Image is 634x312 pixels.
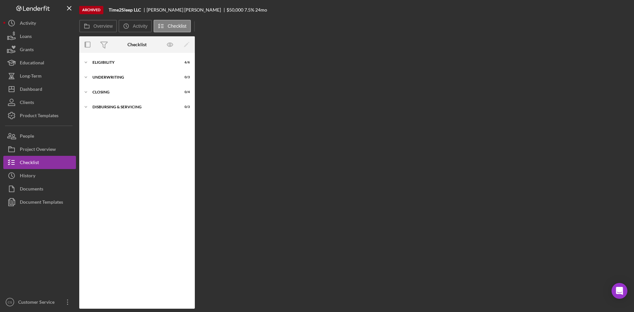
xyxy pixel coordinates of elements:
[20,83,42,97] div: Dashboard
[3,56,76,69] button: Educational
[3,109,76,122] button: Product Templates
[244,7,254,13] div: 7.5 %
[20,69,42,84] div: Long-Term
[20,195,63,210] div: Document Templates
[92,60,173,64] div: Eligibility
[20,30,32,45] div: Loans
[178,60,190,64] div: 6 / 6
[227,7,243,13] div: $50,000
[3,30,76,43] button: Loans
[8,300,12,304] text: CS
[119,20,152,32] button: Activity
[92,75,173,79] div: Underwriting
[3,83,76,96] button: Dashboard
[3,182,76,195] button: Documents
[20,129,34,144] div: People
[3,17,76,30] button: Activity
[255,7,267,13] div: 24 mo
[79,20,117,32] button: Overview
[612,283,627,299] div: Open Intercom Messenger
[178,75,190,79] div: 0 / 3
[20,56,44,71] div: Educational
[168,23,187,29] label: Checklist
[3,195,76,209] button: Document Templates
[92,90,173,94] div: Closing
[3,295,76,309] button: CSCustomer Service
[20,182,43,197] div: Documents
[20,43,34,58] div: Grants
[20,156,39,171] div: Checklist
[3,96,76,109] button: Clients
[3,43,76,56] button: Grants
[3,143,76,156] button: Project Overview
[154,20,191,32] button: Checklist
[20,169,35,184] div: History
[20,96,34,111] div: Clients
[79,6,103,14] div: Archived
[178,90,190,94] div: 0 / 4
[178,105,190,109] div: 0 / 3
[93,23,113,29] label: Overview
[3,129,76,143] button: People
[20,143,56,157] div: Project Overview
[3,69,76,83] button: Long-Term
[3,156,76,169] button: Checklist
[92,105,173,109] div: Disbursing & Servicing
[109,7,141,13] b: Time2Sleep LLC
[127,42,147,47] div: Checklist
[17,295,59,310] div: Customer Service
[133,23,147,29] label: Activity
[20,109,58,124] div: Product Templates
[147,7,227,13] div: [PERSON_NAME] [PERSON_NAME]
[20,17,36,31] div: Activity
[3,169,76,182] button: History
